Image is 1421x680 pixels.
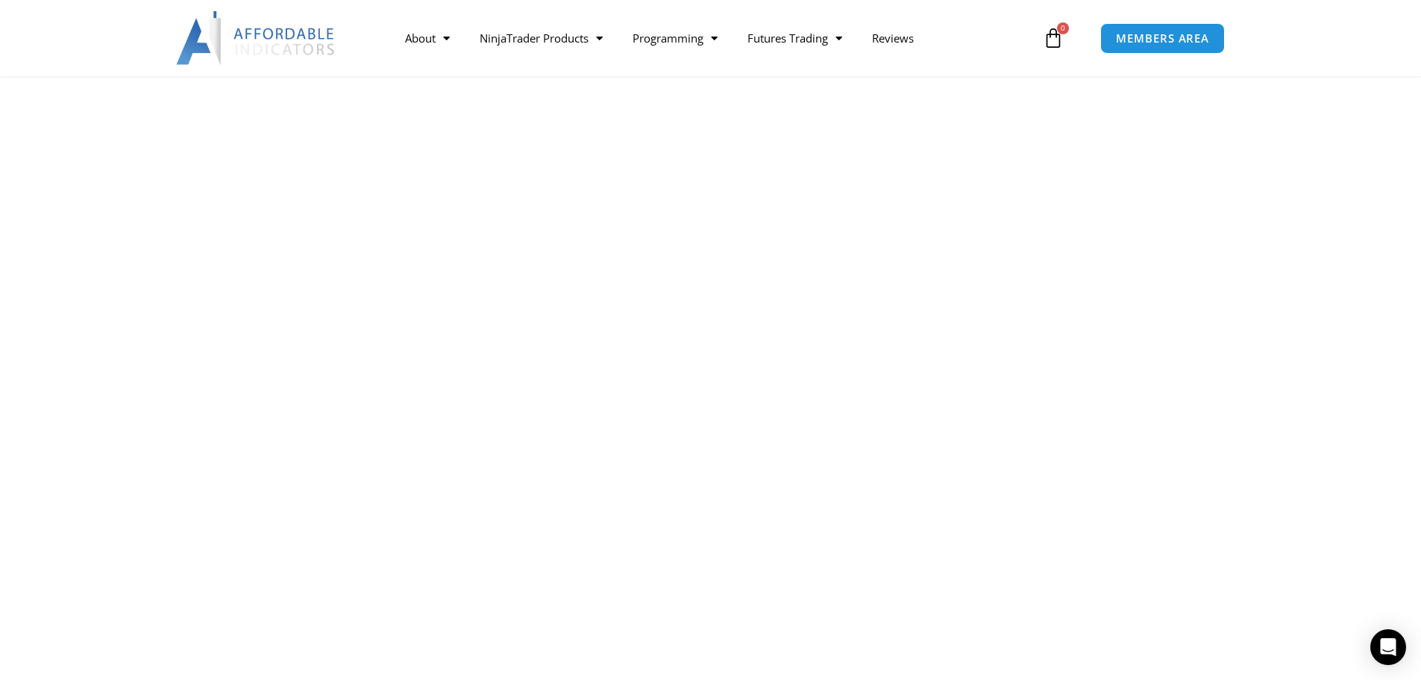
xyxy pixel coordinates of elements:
a: About [390,21,465,55]
nav: Menu [390,21,1039,55]
a: MEMBERS AREA [1100,23,1225,54]
img: LogoAI | Affordable Indicators – NinjaTrader [176,11,336,65]
span: 0 [1057,22,1069,34]
span: MEMBERS AREA [1116,33,1209,44]
div: Open Intercom Messenger [1370,629,1406,665]
a: Reviews [857,21,929,55]
a: Programming [618,21,733,55]
a: NinjaTrader Products [465,21,618,55]
a: 0 [1020,16,1086,60]
a: Futures Trading [733,21,857,55]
